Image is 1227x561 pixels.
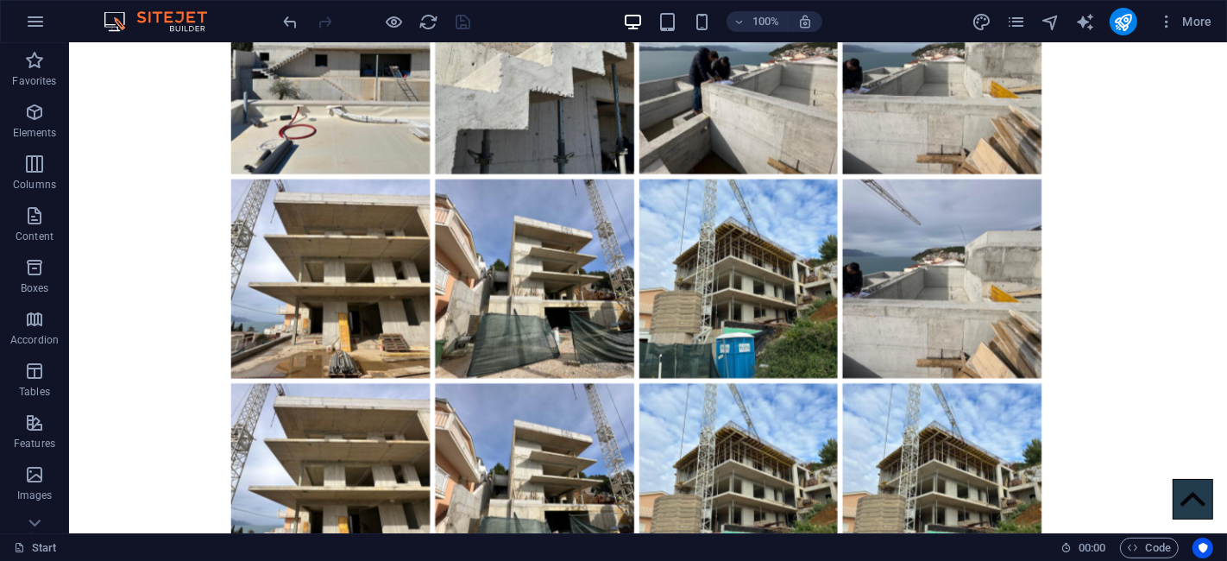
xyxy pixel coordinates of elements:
span: : [1091,541,1093,554]
p: Tables [19,385,50,399]
button: publish [1110,8,1137,35]
h6: 100% [752,11,780,32]
p: Boxes [21,281,49,295]
button: More [1151,8,1219,35]
span: Code [1128,538,1171,558]
img: Editor Logo [99,11,229,32]
a: Click to cancel selection. Double-click to open Pages [14,538,57,558]
span: More [1158,13,1212,30]
p: Favorites [12,74,56,88]
button: Code [1120,538,1179,558]
h6: Session time [1060,538,1106,558]
button: design [972,11,992,32]
p: Features [14,437,55,451]
p: Content [16,230,53,243]
p: Columns [13,178,56,192]
i: Design (Ctrl+Alt+Y) [972,12,991,32]
span: 00 00 [1079,538,1105,558]
button: pages [1006,11,1027,32]
p: Elements [13,126,57,140]
i: Pages (Ctrl+Alt+S) [1006,12,1026,32]
button: 100% [727,11,788,32]
i: Publish [1113,12,1133,32]
p: Images [17,489,53,502]
i: AI Writer [1075,12,1095,32]
i: Undo: Change text (Ctrl+Z) [281,12,301,32]
button: text_generator [1075,11,1096,32]
button: Click here to leave preview mode and continue editing [384,11,405,32]
i: On resize automatically adjust zoom level to fit chosen device. [797,14,813,29]
p: Accordion [10,333,59,347]
button: undo [280,11,301,32]
i: Navigator [1041,12,1060,32]
button: navigator [1041,11,1061,32]
button: reload [418,11,439,32]
button: Usercentrics [1192,538,1213,558]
